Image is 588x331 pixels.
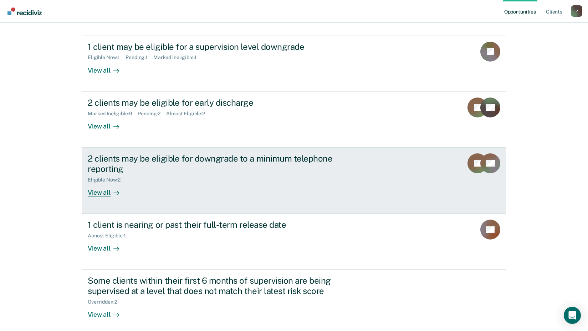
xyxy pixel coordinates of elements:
div: View all [88,61,128,74]
div: View all [88,116,128,130]
div: 1 client is nearing or past their full-term release date [88,220,338,230]
div: 2 clients may be eligible for downgrade to a minimum telephone reporting [88,153,338,174]
div: Marked Ineligible : 1 [153,54,202,61]
div: 2 clients may be eligible for early discharge [88,98,338,108]
div: Open Intercom Messenger [564,307,581,324]
div: Pending : 1 [126,54,153,61]
div: Some clients within their first 6 months of supervision are being supervised at a level that does... [88,275,338,296]
div: P [571,5,582,17]
div: Eligible Now : 1 [88,54,126,61]
a: 1 client may be eligible for a supervision level downgradeEligible Now:1Pending:1Marked Ineligibl... [82,36,506,92]
div: Overridden : 2 [88,299,123,305]
div: Eligible Now : 2 [88,177,126,183]
div: View all [88,305,128,319]
img: Recidiviz [7,7,42,15]
div: View all [88,239,128,253]
div: View all [88,183,128,196]
div: Pending : 2 [138,111,167,117]
a: 2 clients may be eligible for early dischargeMarked Ineligible:9Pending:2Almost Eligible:2View all [82,92,506,148]
div: Almost Eligible : 1 [88,233,132,239]
a: 2 clients may be eligible for downgrade to a minimum telephone reportingEligible Now:2View all [82,148,506,214]
div: 1 client may be eligible for a supervision level downgrade [88,42,338,52]
a: 1 client is nearing or past their full-term release dateAlmost Eligible:1View all [82,214,506,270]
div: Almost Eligible : 2 [166,111,211,117]
div: Marked Ineligible : 9 [88,111,138,117]
button: Profile dropdown button [571,5,582,17]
